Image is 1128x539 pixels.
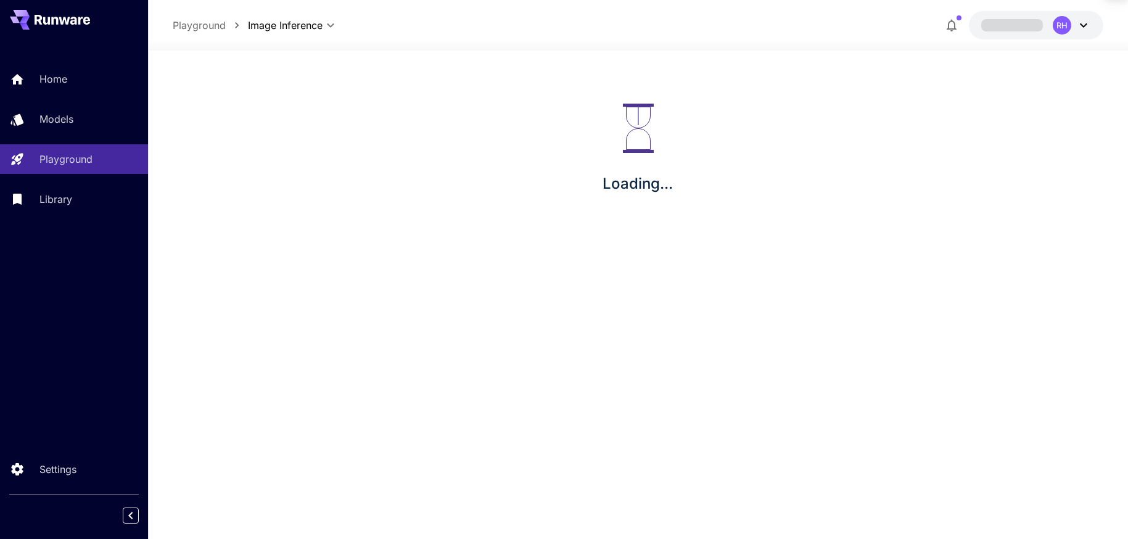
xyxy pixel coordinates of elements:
[123,508,139,524] button: Collapse sidebar
[39,462,76,477] p: Settings
[39,152,93,167] p: Playground
[173,18,248,33] nav: breadcrumb
[132,504,148,527] div: Collapse sidebar
[248,18,323,33] span: Image Inference
[969,11,1103,39] button: RH
[39,72,67,86] p: Home
[603,173,673,195] p: Loading...
[39,192,72,207] p: Library
[39,112,73,126] p: Models
[173,18,226,33] a: Playground
[1053,16,1071,35] div: RH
